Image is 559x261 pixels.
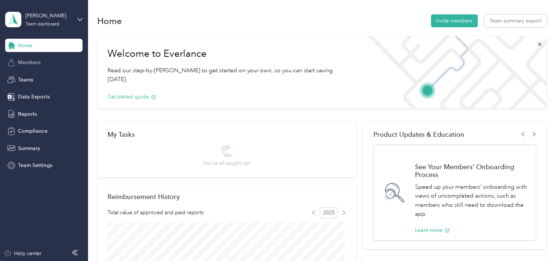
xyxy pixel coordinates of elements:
[320,207,337,218] span: 2025
[361,36,546,108] img: Welcome to everlance
[25,22,59,27] div: Team dashboard
[415,163,528,178] h1: See Your Members' Onboarding Process
[415,226,450,234] button: Learn more
[203,159,250,167] span: You’re all caught up!
[18,161,52,169] span: Team Settings
[107,193,179,201] h2: Reimbursement History
[484,14,546,27] button: Team summary export
[415,182,528,219] p: Speed up your members' onboarding with views of uncompleted actions, such as members who still ne...
[25,12,71,20] div: [PERSON_NAME]
[18,110,37,118] span: Reports
[518,220,559,261] iframe: Everlance-gr Chat Button Frame
[97,17,122,25] h1: Home
[107,130,346,138] div: My Tasks
[18,127,47,135] span: Compliance
[431,14,478,27] button: Invite members
[107,48,350,60] h1: Welcome to Everlance
[107,209,203,216] span: Total value of approved and paid reports
[18,59,41,66] span: Members
[18,145,40,152] span: Summary
[18,42,32,49] span: Home
[18,93,49,101] span: Data Exports
[107,66,350,84] p: Read our step-by-[PERSON_NAME] to get started on your own, so you can start saving [DATE].
[4,250,42,257] button: Help center
[18,76,33,84] span: Teams
[107,93,156,101] button: Get started guide
[373,130,464,138] span: Product Updates & Education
